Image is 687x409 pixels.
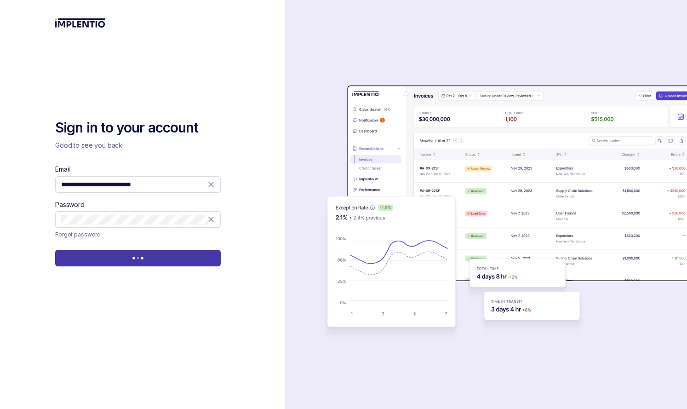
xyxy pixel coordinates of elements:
h2: Sign in to your account [55,119,221,137]
p: Good to see you back! [55,141,221,150]
a: Link Forgot password [55,230,101,239]
label: Password [55,200,85,209]
label: Email [55,165,70,174]
p: Forgot password [55,230,101,239]
img: logo [55,18,105,28]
